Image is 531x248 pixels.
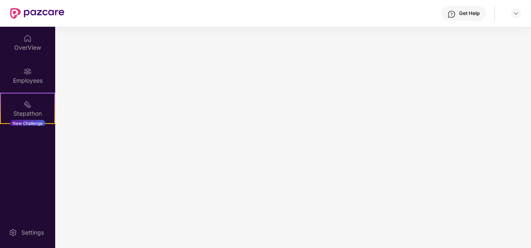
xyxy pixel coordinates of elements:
[23,34,32,43] img: svg+xml;base64,PHN2ZyBpZD0iSG9tZSIgeG1sbnM9Imh0dHA6Ly93d3cudzMub3JnLzIwMDAvc3ZnIiB3aWR0aD0iMjAiIG...
[23,67,32,76] img: svg+xml;base64,PHN2ZyBpZD0iRW1wbG95ZWVzIiB4bWxucz0iaHR0cDovL3d3dy53My5vcmcvMjAwMC9zdmciIHdpZHRoPS...
[447,10,456,18] img: svg+xml;base64,PHN2ZyBpZD0iSGVscC0zMngzMiIgeG1sbnM9Imh0dHA6Ly93d3cudzMub3JnLzIwMDAvc3ZnIiB3aWR0aD...
[513,10,519,17] img: svg+xml;base64,PHN2ZyBpZD0iRHJvcGRvd24tMzJ4MzIiIHhtbG5zPSJodHRwOi8vd3d3LnczLm9yZy8yMDAwL3N2ZyIgd2...
[19,228,46,237] div: Settings
[10,120,45,127] div: New Challenge
[9,228,17,237] img: svg+xml;base64,PHN2ZyBpZD0iU2V0dGluZy0yMHgyMCIgeG1sbnM9Imh0dHA6Ly93d3cudzMub3JnLzIwMDAvc3ZnIiB3aW...
[1,109,54,118] div: Stepathon
[459,10,480,17] div: Get Help
[10,8,64,19] img: New Pazcare Logo
[23,100,32,109] img: svg+xml;base64,PHN2ZyB4bWxucz0iaHR0cDovL3d3dy53My5vcmcvMjAwMC9zdmciIHdpZHRoPSIyMSIgaGVpZ2h0PSIyMC...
